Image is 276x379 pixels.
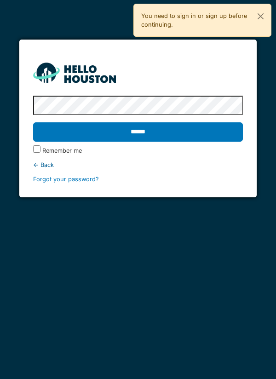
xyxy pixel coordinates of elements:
[33,63,116,82] img: HH_line-BYnF2_Hg.png
[33,176,99,183] a: Forgot your password?
[33,161,243,169] div: ← Back
[133,4,271,37] div: You need to sign in or sign up before continuing.
[42,146,82,155] label: Remember me
[250,4,271,29] button: Close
